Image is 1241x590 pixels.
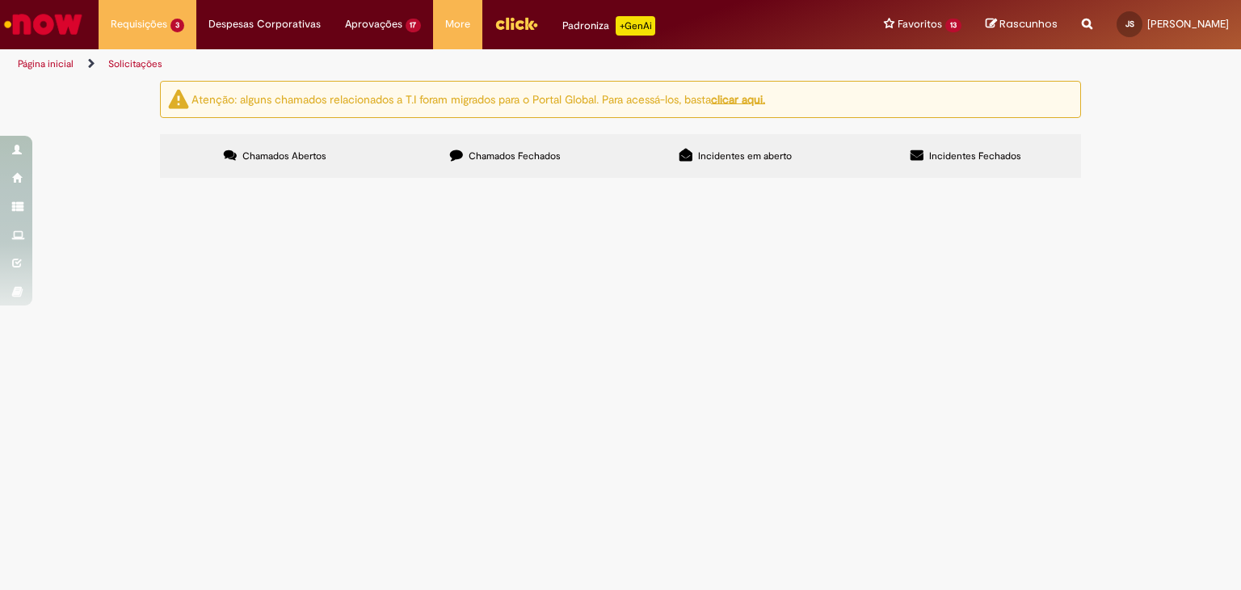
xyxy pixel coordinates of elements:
span: Incidentes em aberto [698,150,792,162]
span: More [445,16,470,32]
div: Padroniza [562,16,655,36]
span: [PERSON_NAME] [1147,17,1229,31]
span: Incidentes Fechados [929,150,1021,162]
ng-bind-html: Atenção: alguns chamados relacionados a T.I foram migrados para o Portal Global. Para acessá-los,... [191,91,765,106]
span: 17 [406,19,422,32]
span: Aprovações [345,16,402,32]
a: Rascunhos [986,17,1058,32]
span: Rascunhos [999,16,1058,32]
a: Página inicial [18,57,74,70]
img: ServiceNow [2,8,85,40]
a: clicar aqui. [711,91,765,106]
span: Chamados Fechados [469,150,561,162]
span: Favoritos [898,16,942,32]
img: click_logo_yellow_360x200.png [494,11,538,36]
a: Solicitações [108,57,162,70]
span: 13 [945,19,961,32]
ul: Trilhas de página [12,49,815,79]
span: Chamados Abertos [242,150,326,162]
span: 3 [170,19,184,32]
span: JS [1125,19,1134,29]
p: +GenAi [616,16,655,36]
span: Despesas Corporativas [208,16,321,32]
span: Requisições [111,16,167,32]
